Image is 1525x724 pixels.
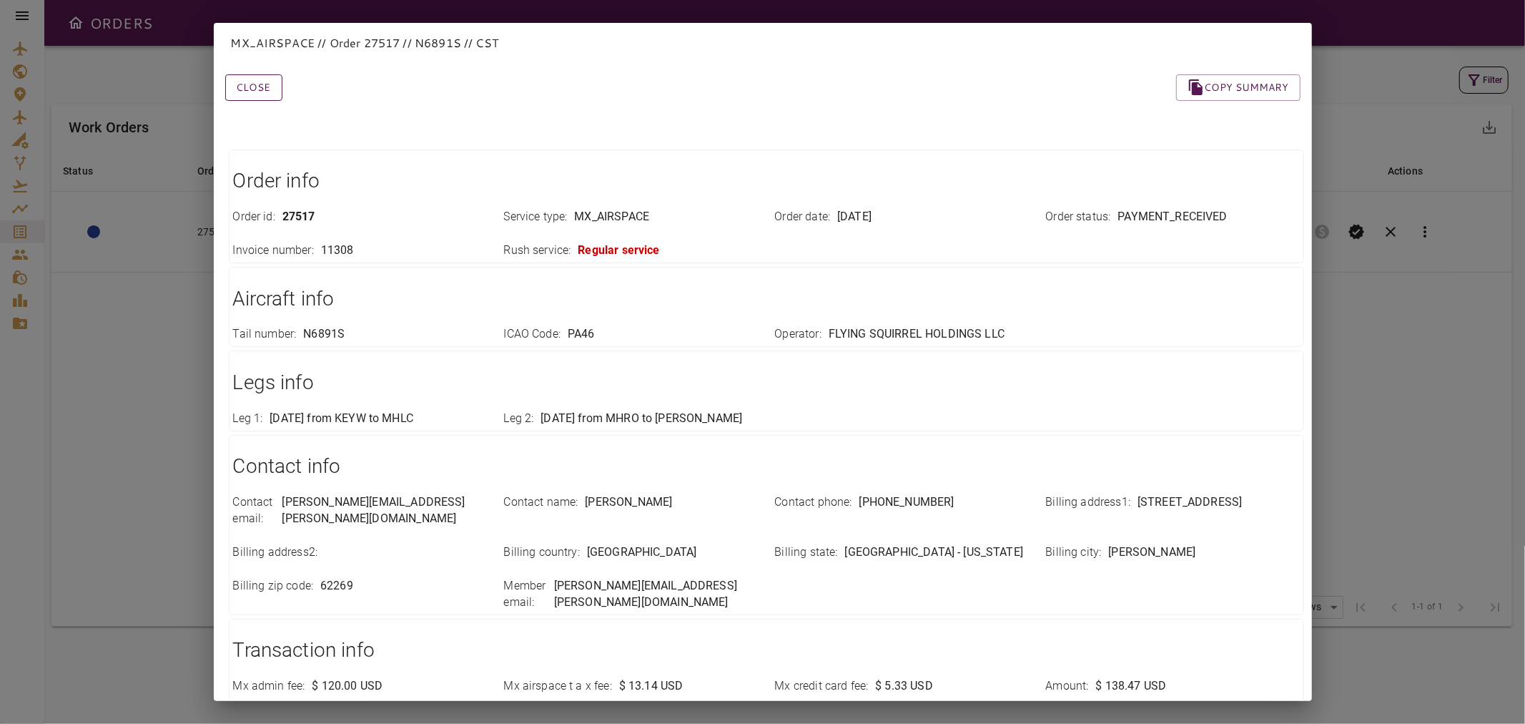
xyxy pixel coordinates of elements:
[504,578,547,611] p: Member email :
[233,167,1300,195] h1: Order info
[837,209,872,225] p: [DATE]
[585,494,672,511] p: [PERSON_NAME]
[1108,544,1195,561] p: [PERSON_NAME]
[1096,678,1167,695] p: $ 138.47 USD
[233,578,314,595] p: Billing zip code :
[568,326,595,343] p: PA46
[1046,544,1102,561] p: Billing city :
[233,326,297,343] p: Tail number :
[1117,209,1227,225] p: PAYMENT_RECEIVED
[775,494,852,511] p: Contact phone :
[320,578,353,595] p: 62269
[587,544,697,561] p: [GEOGRAPHIC_DATA]
[233,544,318,561] p: Billing address2 :
[859,494,954,511] p: [PHONE_NUMBER]
[303,326,345,343] p: N6891S
[775,678,869,695] p: Mx credit card fee :
[225,74,282,101] button: Close
[1046,494,1131,511] p: Billing address1 :
[1137,494,1242,511] p: [STREET_ADDRESS]
[312,678,383,695] p: $ 120.00 USD
[504,209,568,225] p: Service type :
[504,544,580,561] p: Billing country :
[554,578,758,611] p: [PERSON_NAME][EMAIL_ADDRESS][PERSON_NAME][DOMAIN_NAME]
[504,678,612,695] p: Mx airspace t a x fee :
[233,411,263,427] p: Leg 1 :
[504,411,534,427] p: Leg 2 :
[233,678,305,695] p: Mx admin fee :
[321,243,354,259] p: 11308
[541,411,742,427] p: [DATE] from MHRO to [PERSON_NAME]
[504,243,571,259] p: Rush service :
[233,285,1300,313] h1: Aircraft info
[233,494,275,527] p: Contact email :
[270,411,413,427] p: [DATE] from KEYW to MHLC
[875,678,933,695] p: $ 5.33 USD
[775,209,831,225] p: Order date :
[233,209,275,225] p: Order id :
[233,636,1300,665] h1: Transaction info
[1046,209,1111,225] p: Order status :
[574,209,649,225] p: MX_AIRSPACE
[1046,678,1089,695] p: Amount :
[775,544,838,561] p: Billing state :
[282,209,315,225] p: 27517
[619,678,683,695] p: $ 13.14 USD
[504,494,578,511] p: Contact name :
[504,326,561,343] p: ICAO Code :
[775,326,821,343] p: Operator :
[282,494,486,527] p: [PERSON_NAME][EMAIL_ADDRESS][PERSON_NAME][DOMAIN_NAME]
[578,243,659,259] p: Regular service
[845,544,1024,561] p: [GEOGRAPHIC_DATA] - [US_STATE]
[233,243,314,259] p: Invoice number :
[233,452,1300,481] h1: Contact info
[231,34,1295,52] p: MX_AIRSPACE // Order 27517 // N6891S // CST
[233,368,1300,397] h1: Legs info
[1176,74,1301,101] button: Copy summary
[829,326,1005,343] p: FLYING SQUIRREL HOLDINGS LLC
